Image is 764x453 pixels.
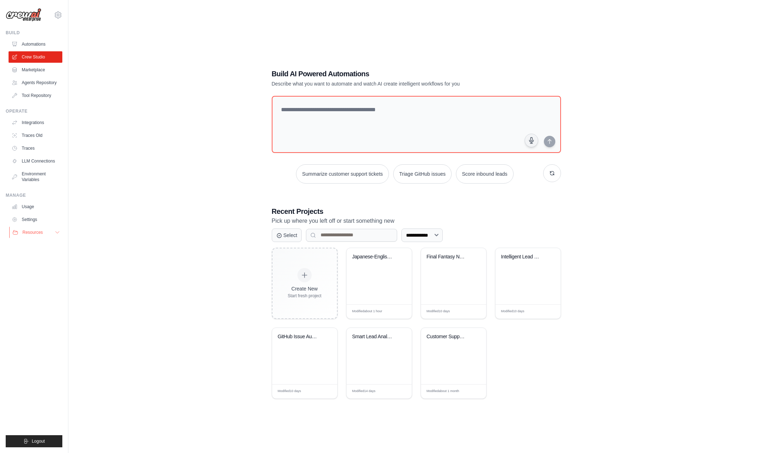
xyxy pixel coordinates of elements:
[278,389,301,394] span: Modified 10 days
[501,309,525,314] span: Modified 10 days
[393,164,452,184] button: Triage GitHub issues
[544,309,550,314] span: Edit
[9,51,62,63] a: Crew Studio
[9,77,62,88] a: Agents Repository
[352,334,395,340] div: Smart Lead Analysis & Routing System
[525,134,538,147] button: Click to speak your automation idea
[272,228,302,242] button: Select
[9,90,62,101] a: Tool Repository
[9,130,62,141] a: Traces Old
[427,334,470,340] div: Customer Support Ticket Automation
[32,438,45,444] span: Logout
[320,389,326,394] span: Edit
[9,227,63,238] button: Resources
[272,80,511,87] p: Describe what you want to automate and watch AI create intelligent workflows for you
[352,254,395,260] div: Japanese-English Translation Tool
[395,389,401,394] span: Edit
[427,389,459,394] span: Modified about 1 month
[278,334,321,340] div: GitHub Issue Auto-Triager
[427,254,470,260] div: Final Fantasy NPC Dialog Generator
[6,8,41,22] img: Logo
[6,435,62,447] button: Logout
[9,155,62,167] a: LLM Connections
[728,419,764,453] iframe: Chat Widget
[272,69,511,79] h1: Build AI Powered Automations
[469,309,475,314] span: Edit
[22,230,43,235] span: Resources
[456,164,514,184] button: Score inbound leads
[543,164,561,182] button: Get new suggestions
[427,309,450,314] span: Modified 10 days
[6,30,62,36] div: Build
[469,389,475,394] span: Edit
[352,389,376,394] span: Modified 14 days
[395,309,401,314] span: Edit
[9,201,62,212] a: Usage
[501,254,544,260] div: Intelligent Lead Scoring & Routing System
[296,164,389,184] button: Summarize customer support tickets
[352,309,383,314] span: Modified about 1 hour
[9,64,62,76] a: Marketplace
[9,117,62,128] a: Integrations
[272,216,561,226] p: Pick up where you left off or start something new
[9,38,62,50] a: Automations
[272,206,561,216] h3: Recent Projects
[6,192,62,198] div: Manage
[288,285,322,292] div: Create New
[6,108,62,114] div: Operate
[288,293,322,299] div: Start fresh project
[9,214,62,225] a: Settings
[9,143,62,154] a: Traces
[9,168,62,185] a: Environment Variables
